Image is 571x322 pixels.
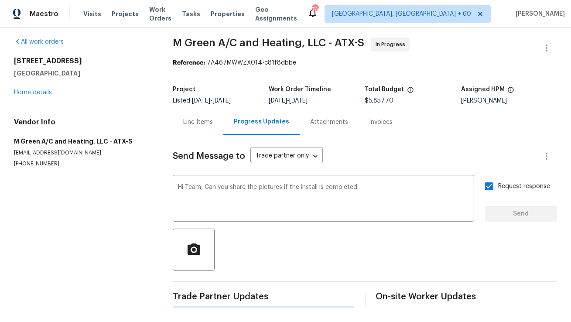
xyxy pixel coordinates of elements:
[14,137,152,146] h5: M Green A/C and Heating, LLC - ATX-S
[173,98,231,104] span: Listed
[192,98,231,104] span: -
[498,182,550,191] span: Request response
[269,98,287,104] span: [DATE]
[149,5,171,23] span: Work Orders
[182,11,200,17] span: Tasks
[14,118,152,127] h4: Vendor Info
[173,60,205,66] b: Reference:
[14,89,52,96] a: Home details
[512,10,565,18] span: [PERSON_NAME]
[407,86,414,98] span: The total cost of line items that have been proposed by Opendoor. This sum includes line items th...
[461,86,505,92] h5: Assigned HPM
[312,5,318,14] div: 760
[332,10,471,18] span: [GEOGRAPHIC_DATA], [GEOGRAPHIC_DATA] + 60
[369,118,393,127] div: Invoices
[14,160,152,168] p: [PHONE_NUMBER]
[461,98,557,104] div: [PERSON_NAME]
[14,57,152,65] h2: [STREET_ADDRESS]
[507,86,514,98] span: The hpm assigned to this work order.
[183,118,213,127] div: Line Items
[192,98,210,104] span: [DATE]
[83,10,101,18] span: Visits
[250,149,323,164] div: Trade partner only
[376,40,409,49] span: In Progress
[14,39,64,45] a: All work orders
[112,10,139,18] span: Projects
[178,184,469,215] textarea: Hi Team, Can you share the pictures if the install is completed.
[173,292,354,301] span: Trade Partner Updates
[173,38,364,48] span: M Green A/C and Heating, LLC - ATX-S
[234,117,289,126] div: Progress Updates
[269,98,308,104] span: -
[310,118,348,127] div: Attachments
[173,152,245,161] span: Send Message to
[269,86,331,92] h5: Work Order Timeline
[376,292,557,301] span: On-site Worker Updates
[211,10,245,18] span: Properties
[255,5,297,23] span: Geo Assignments
[30,10,58,18] span: Maestro
[365,86,404,92] h5: Total Budget
[289,98,308,104] span: [DATE]
[365,98,394,104] span: $5,857.70
[212,98,231,104] span: [DATE]
[173,86,195,92] h5: Project
[14,69,152,78] h5: [GEOGRAPHIC_DATA]
[14,149,152,157] p: [EMAIL_ADDRESS][DOMAIN_NAME]
[173,58,557,67] div: 7A467MWWZX014-c81f8dbbe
